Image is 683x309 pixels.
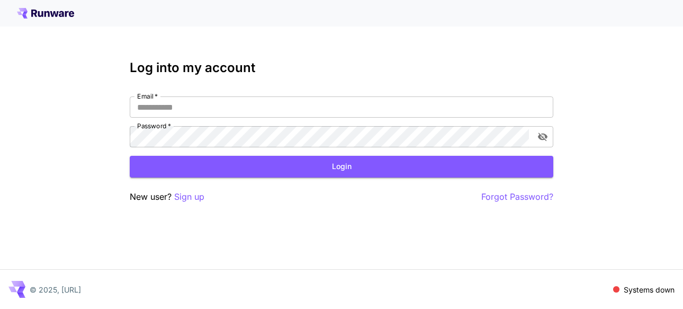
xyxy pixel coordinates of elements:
[137,92,158,101] label: Email
[174,190,204,204] button: Sign up
[624,284,675,295] p: Systems down
[130,156,553,178] button: Login
[30,284,81,295] p: © 2025, [URL]
[130,190,204,204] p: New user?
[137,121,171,130] label: Password
[533,127,552,146] button: toggle password visibility
[481,190,553,204] button: Forgot Password?
[130,60,553,75] h3: Log into my account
